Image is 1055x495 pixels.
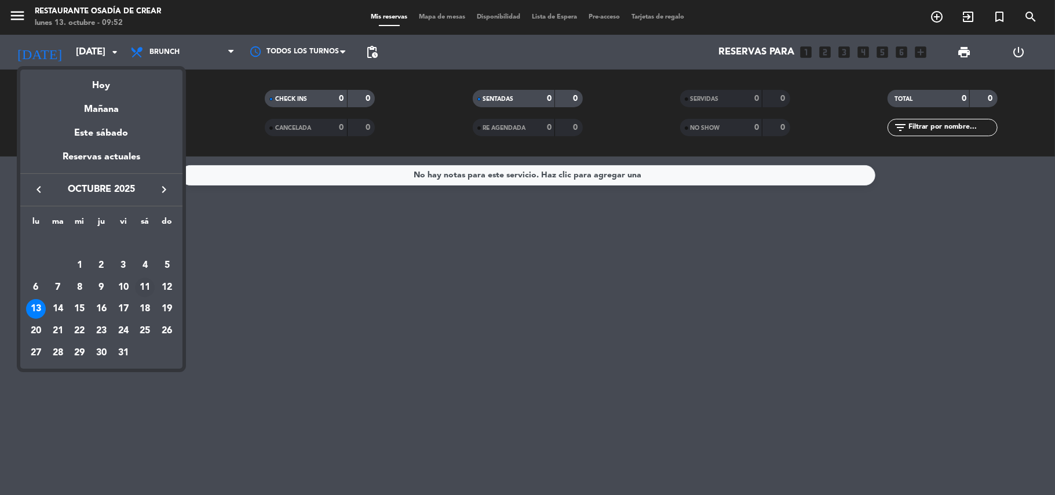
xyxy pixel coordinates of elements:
[157,278,177,297] div: 12
[25,298,47,320] td: 13 de octubre de 2025
[92,299,111,319] div: 16
[25,215,47,233] th: lunes
[112,215,134,233] th: viernes
[112,276,134,299] td: 10 de octubre de 2025
[157,256,177,275] div: 5
[134,320,156,342] td: 25 de octubre de 2025
[68,320,90,342] td: 22 de octubre de 2025
[70,278,89,297] div: 8
[92,343,111,363] div: 30
[48,343,68,363] div: 28
[70,256,89,275] div: 1
[26,299,46,319] div: 13
[68,342,90,364] td: 29 de octubre de 2025
[90,276,112,299] td: 9 de octubre de 2025
[156,254,178,276] td: 5 de octubre de 2025
[112,298,134,320] td: 17 de octubre de 2025
[70,299,89,319] div: 15
[48,278,68,297] div: 7
[112,254,134,276] td: 3 de octubre de 2025
[156,320,178,342] td: 26 de octubre de 2025
[90,215,112,233] th: jueves
[70,321,89,341] div: 22
[28,182,49,197] button: keyboard_arrow_left
[156,298,178,320] td: 19 de octubre de 2025
[47,215,69,233] th: martes
[134,298,156,320] td: 18 de octubre de 2025
[157,321,177,341] div: 26
[20,150,182,173] div: Reservas actuales
[20,70,182,93] div: Hoy
[47,320,69,342] td: 21 de octubre de 2025
[134,254,156,276] td: 4 de octubre de 2025
[114,321,133,341] div: 24
[92,278,111,297] div: 9
[26,278,46,297] div: 6
[92,256,111,275] div: 2
[135,278,155,297] div: 11
[134,276,156,299] td: 11 de octubre de 2025
[135,321,155,341] div: 25
[70,343,89,363] div: 29
[68,254,90,276] td: 1 de octubre de 2025
[157,299,177,319] div: 19
[114,343,133,363] div: 31
[156,276,178,299] td: 12 de octubre de 2025
[154,182,174,197] button: keyboard_arrow_right
[68,276,90,299] td: 8 de octubre de 2025
[157,183,171,196] i: keyboard_arrow_right
[48,321,68,341] div: 21
[114,278,133,297] div: 10
[114,299,133,319] div: 17
[134,215,156,233] th: sábado
[47,342,69,364] td: 28 de octubre de 2025
[90,342,112,364] td: 30 de octubre de 2025
[156,215,178,233] th: domingo
[90,298,112,320] td: 16 de octubre de 2025
[25,232,178,254] td: OCT.
[20,93,182,117] div: Mañana
[48,299,68,319] div: 14
[49,182,154,197] span: octubre 2025
[32,183,46,196] i: keyboard_arrow_left
[47,276,69,299] td: 7 de octubre de 2025
[92,321,111,341] div: 23
[26,343,46,363] div: 27
[25,276,47,299] td: 6 de octubre de 2025
[90,320,112,342] td: 23 de octubre de 2025
[90,254,112,276] td: 2 de octubre de 2025
[112,320,134,342] td: 24 de octubre de 2025
[25,342,47,364] td: 27 de octubre de 2025
[135,299,155,319] div: 18
[68,298,90,320] td: 15 de octubre de 2025
[112,342,134,364] td: 31 de octubre de 2025
[26,321,46,341] div: 20
[20,117,182,150] div: Este sábado
[68,215,90,233] th: miércoles
[114,256,133,275] div: 3
[25,320,47,342] td: 20 de octubre de 2025
[135,256,155,275] div: 4
[47,298,69,320] td: 14 de octubre de 2025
